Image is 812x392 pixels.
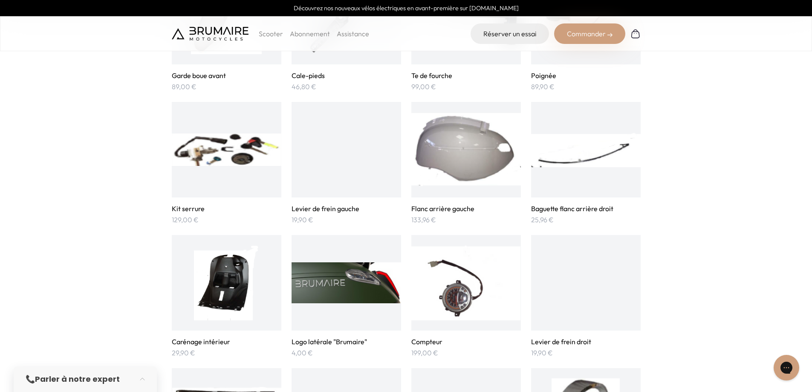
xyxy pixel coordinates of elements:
[531,215,641,225] p: 25,96 €
[259,29,283,39] p: Scooter
[172,337,281,346] h3: Carénage intérieur
[531,204,641,213] h3: Baguette flanc arrière droit
[531,348,641,358] p: 19,90 €
[290,29,330,38] a: Abonnement
[531,102,641,225] a: Baguette flanc arrière droit Baguette flanc arrière droit 25,96 €
[769,352,803,383] iframe: Gorgias live chat messenger
[172,71,281,80] h3: Garde boue avant
[292,71,401,80] h3: Cale-pieds
[172,81,281,92] p: 89,00 €
[411,235,521,358] a: Compteur Compteur 199,00 €
[292,337,401,346] h3: Logo latérale "Brumaire"
[411,102,521,225] a: Flanc arrière gauche Flanc arrière gauche 133,96 €
[531,112,641,187] img: Baguette flanc arrière droit
[411,204,521,213] h3: Flanc arrière gauche
[172,235,281,358] a: Carénage intérieur Carénage intérieur 29,90 €
[411,71,521,80] h3: Te de fourche
[411,245,520,320] img: Compteur
[292,204,401,213] h3: Levier de frein gauche
[630,29,641,39] img: Panier
[172,215,281,225] p: 129,00 €
[531,235,641,358] a: Levier de frein droit 19,90 €
[172,112,281,187] img: Kit serrure
[292,102,401,225] a: Levier de frein gauche 19,90 €
[607,32,613,38] img: right-arrow-2.png
[411,112,521,187] img: Flanc arrière gauche
[292,348,401,358] p: 4,00 €
[411,337,521,346] h3: Compteur
[531,71,641,80] h3: Poignée
[194,245,259,320] img: Carénage intérieur
[411,215,521,225] p: 133,96 €
[292,215,401,225] p: 19,90 €
[172,102,281,225] a: Kit serrure Kit serrure 129,00 €
[172,27,249,41] img: Brumaire Motocycles
[554,23,625,44] div: Commander
[292,235,401,358] a: Logo latérale "Brumaire" Logo latérale "Brumaire" 4,00 €
[292,81,401,92] p: 46,80 €
[292,245,401,320] img: Logo latérale "Brumaire"
[172,204,281,213] h3: Kit serrure
[172,348,281,358] p: 29,90 €
[411,348,521,358] p: 199,00 €
[337,29,369,38] a: Assistance
[531,81,641,92] p: 89,90 €
[411,81,521,92] p: 99,00 €
[471,23,549,44] a: Réserver un essai
[531,337,641,346] h3: Levier de frein droit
